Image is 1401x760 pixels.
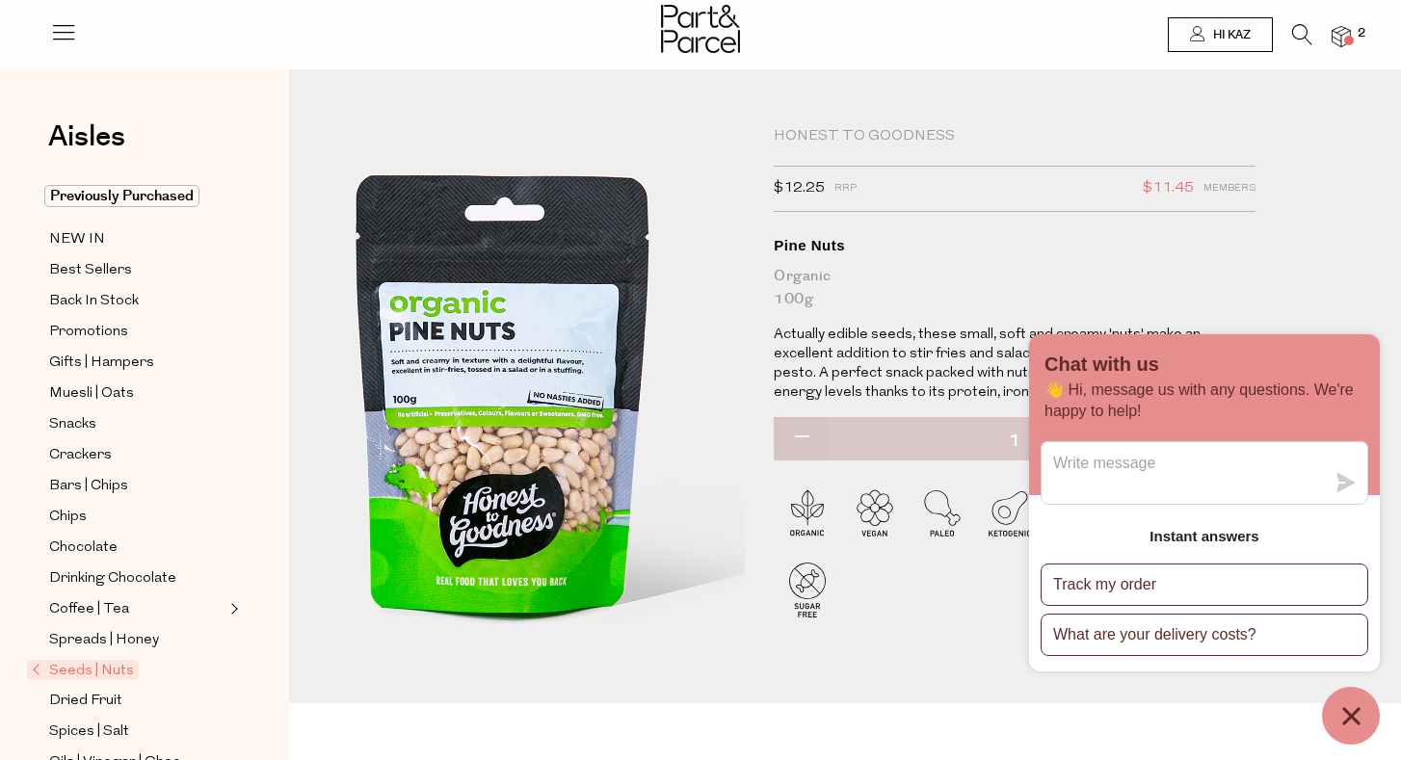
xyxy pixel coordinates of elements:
img: P_P-ICONS-Live_Bec_V11_Organic.svg [774,483,841,550]
a: Dried Fruit [49,689,225,713]
span: Promotions [49,321,128,344]
span: Seeds | Nuts [27,660,139,680]
span: Drinking Chocolate [49,567,176,590]
img: Part&Parcel [661,5,740,53]
a: Best Sellers [49,258,225,282]
span: RRP [834,176,857,201]
a: 2 [1332,26,1351,46]
a: Coffee | Tea [49,597,225,621]
a: Snacks [49,412,225,436]
a: Aisles [48,122,125,170]
a: NEW IN [49,227,225,251]
span: Spreads | Honey [49,629,159,652]
a: Seeds | Nuts [32,659,225,682]
a: Previously Purchased [49,185,225,208]
a: Crackers [49,443,225,467]
span: Spices | Salt [49,721,129,744]
span: Chocolate [49,537,118,560]
a: Spices | Salt [49,720,225,744]
span: 2 [1353,25,1370,42]
a: Promotions [49,320,225,344]
p: Actually edible seeds, these small, soft and creamy 'nuts' make an excellent addition to stir fri... [774,326,1256,403]
input: QTY Pine Nuts [774,417,1256,465]
a: Hi kaz [1168,17,1273,52]
img: P_P-ICONS-Live_Bec_V11_Paleo.svg [909,483,976,550]
span: Chips [49,506,87,529]
span: Gifts | Hampers [49,352,154,375]
a: Back In Stock [49,289,225,313]
span: Hi kaz [1208,27,1251,43]
img: P_P-ICONS-Live_Bec_V11_Sugar_Free.svg [774,556,841,623]
span: Snacks [49,413,96,436]
span: Back In Stock [49,290,139,313]
div: Organic 100g [774,265,1256,311]
img: P_P-ICONS-Live_Bec_V11_Vegan.svg [841,483,909,550]
span: $11.45 [1143,176,1194,201]
span: Coffee | Tea [49,598,129,621]
span: Previously Purchased [44,185,199,207]
span: Aisles [48,116,125,158]
span: $12.25 [774,176,825,201]
span: NEW IN [49,228,105,251]
inbox-online-store-chat: Shopify online store chat [1023,334,1386,745]
div: Honest to Goodness [774,127,1256,146]
span: Dried Fruit [49,690,122,713]
button: Expand/Collapse Coffee | Tea [225,597,239,620]
span: Bars | Chips [49,475,128,498]
a: Spreads | Honey [49,628,225,652]
a: Gifts | Hampers [49,351,225,375]
span: Muesli | Oats [49,382,134,406]
a: Bars | Chips [49,474,225,498]
a: Chocolate [49,536,225,560]
span: Best Sellers [49,259,132,282]
span: Members [1203,176,1256,201]
a: Chips [49,505,225,529]
a: Muesli | Oats [49,381,225,406]
div: Pine Nuts [774,236,1256,255]
img: P_P-ICONS-Live_Bec_V11_Ketogenic.svg [976,483,1044,550]
span: Crackers [49,444,112,467]
a: Drinking Chocolate [49,566,225,590]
